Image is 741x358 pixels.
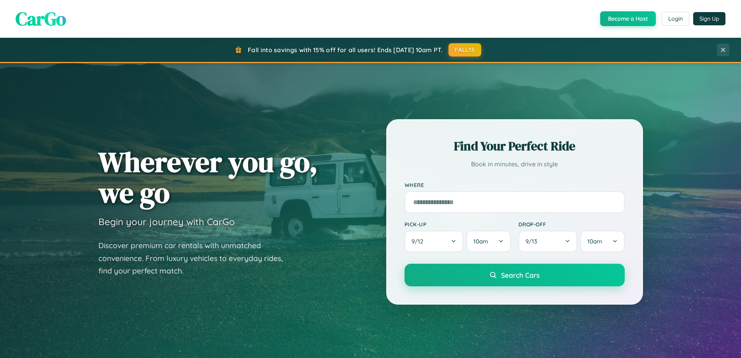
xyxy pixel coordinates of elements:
[600,11,656,26] button: Become a Host
[405,231,464,252] button: 9/12
[662,12,689,26] button: Login
[98,216,235,227] h3: Begin your journey with CarGo
[16,6,66,32] span: CarGo
[405,221,511,227] label: Pick-up
[248,46,443,54] span: Fall into savings with 15% off for all users! Ends [DATE] 10am PT.
[519,221,625,227] label: Drop-off
[405,138,625,155] h2: Find Your Perfect Ride
[98,239,293,277] p: Discover premium car rentals with unmatched convenience. From luxury vehicles to everyday rides, ...
[466,231,510,252] button: 10am
[580,231,624,252] button: 10am
[693,12,725,25] button: Sign Up
[473,238,488,245] span: 10am
[405,182,625,188] label: Where
[405,159,625,170] p: Book in minutes, drive in style
[519,231,578,252] button: 9/13
[526,238,541,245] span: 9 / 13
[448,43,481,56] button: FALL15
[587,238,602,245] span: 10am
[98,146,318,208] h1: Wherever you go, we go
[501,271,540,279] span: Search Cars
[412,238,427,245] span: 9 / 12
[405,264,625,286] button: Search Cars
